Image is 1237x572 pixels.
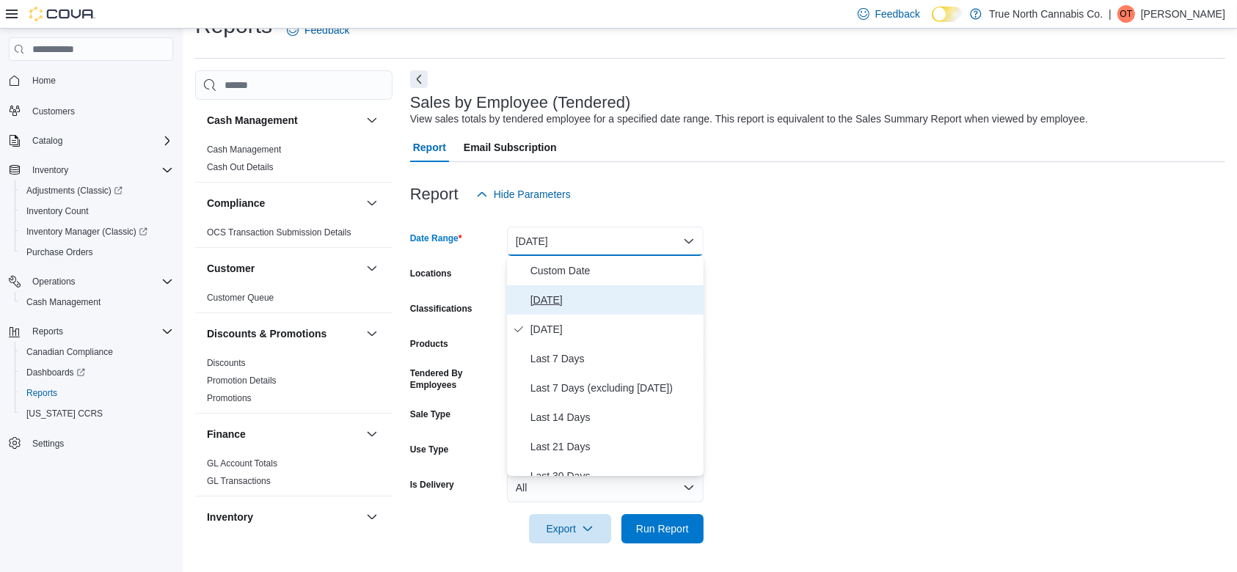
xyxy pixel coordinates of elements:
span: Promotions [207,392,252,404]
label: Date Range [410,232,462,244]
button: All [507,473,704,502]
label: Products [410,338,448,350]
span: Last 21 Days [530,438,698,455]
span: Canadian Compliance [26,346,113,358]
p: True North Cannabis Co. [989,5,1103,23]
span: Inventory Count [21,202,173,220]
span: Inventory [32,164,68,176]
span: Catalog [26,132,173,150]
span: Last 14 Days [530,408,698,426]
span: Feedback [304,23,349,37]
span: Dashboards [26,367,85,378]
span: Export [538,514,602,543]
span: [DATE] [530,320,698,338]
div: View sales totals by tendered employee for a specified date range. This report is equivalent to t... [410,111,1088,127]
div: Oleksandr terekhov [1117,5,1135,23]
span: Adjustments (Classic) [21,182,173,199]
span: Email Subscription [464,133,557,162]
div: Finance [195,455,393,496]
span: Reports [26,387,57,399]
a: Adjustments (Classic) [15,180,179,201]
a: GL Account Totals [207,458,277,469]
a: Adjustments (Classic) [21,182,128,199]
span: Run Report [636,521,689,536]
a: Cash Management [207,144,281,155]
a: Promotion Details [207,375,277,386]
h3: Sales by Employee (Tendered) [410,94,631,111]
label: Tendered By Employees [410,367,501,391]
label: Is Delivery [410,479,454,491]
span: Last 7 Days (excluding [DATE]) [530,379,698,397]
a: Customer Queue [207,293,274,303]
a: Promotions [207,393,252,403]
a: Cash Management [21,293,106,311]
h3: Finance [207,427,246,441]
span: Customer Queue [207,292,274,304]
span: Discounts [207,357,246,369]
h3: Compliance [207,196,265,210]
button: Inventory [26,161,74,179]
a: Feedback [281,15,355,45]
span: GL Transactions [207,475,271,487]
button: Home [3,70,179,91]
span: Custom Date [530,262,698,279]
h3: Cash Management [207,113,298,128]
span: Hide Parameters [494,187,571,202]
span: Feedback [875,7,920,21]
button: Finance [207,427,360,441]
span: Reports [26,323,173,340]
nav: Complex example [9,64,173,492]
button: Hide Parameters [470,180,577,209]
button: Customer [207,261,360,276]
span: Inventory [26,161,173,179]
label: Sale Type [410,408,450,420]
a: Canadian Compliance [21,343,119,361]
a: Inventory Manager (Classic) [21,223,153,241]
button: Canadian Compliance [15,342,179,362]
span: Last 30 Days [530,467,698,485]
span: Operations [26,273,173,290]
a: Home [26,72,62,89]
button: Reports [3,321,179,342]
button: Compliance [207,196,360,210]
input: Dark Mode [932,7,963,22]
span: Purchase Orders [21,243,173,261]
button: [US_STATE] CCRS [15,403,179,424]
span: Canadian Compliance [21,343,173,361]
button: Finance [363,425,381,443]
button: Settings [3,433,179,454]
button: Next [410,70,428,88]
span: Home [26,71,173,89]
span: [DATE] [530,291,698,309]
button: Reports [15,383,179,403]
a: GL Transactions [207,476,271,486]
button: Cash Management [207,113,360,128]
span: Last 7 Days [530,350,698,367]
a: Settings [26,435,70,452]
button: Catalog [3,131,179,151]
a: OCS Transaction Submission Details [207,227,351,238]
a: Purchase Orders [21,243,99,261]
button: Run Report [621,514,704,543]
button: Export [529,514,611,543]
h3: Customer [207,261,255,276]
a: Reports [21,384,63,402]
span: Customers [32,106,75,117]
button: Purchase Orders [15,242,179,263]
span: Promotion Details [207,375,277,386]
h3: Report [410,186,459,203]
div: Compliance [195,224,393,247]
p: [PERSON_NAME] [1141,5,1225,23]
span: Report [413,133,446,162]
span: Catalog [32,135,62,147]
div: Cash Management [195,141,393,182]
button: Discounts & Promotions [363,325,381,342]
span: Inventory Count [26,205,89,217]
div: Discounts & Promotions [195,354,393,413]
button: Discounts & Promotions [207,326,360,341]
a: Discounts [207,358,246,368]
label: Classifications [410,303,472,315]
button: [DATE] [507,227,704,256]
